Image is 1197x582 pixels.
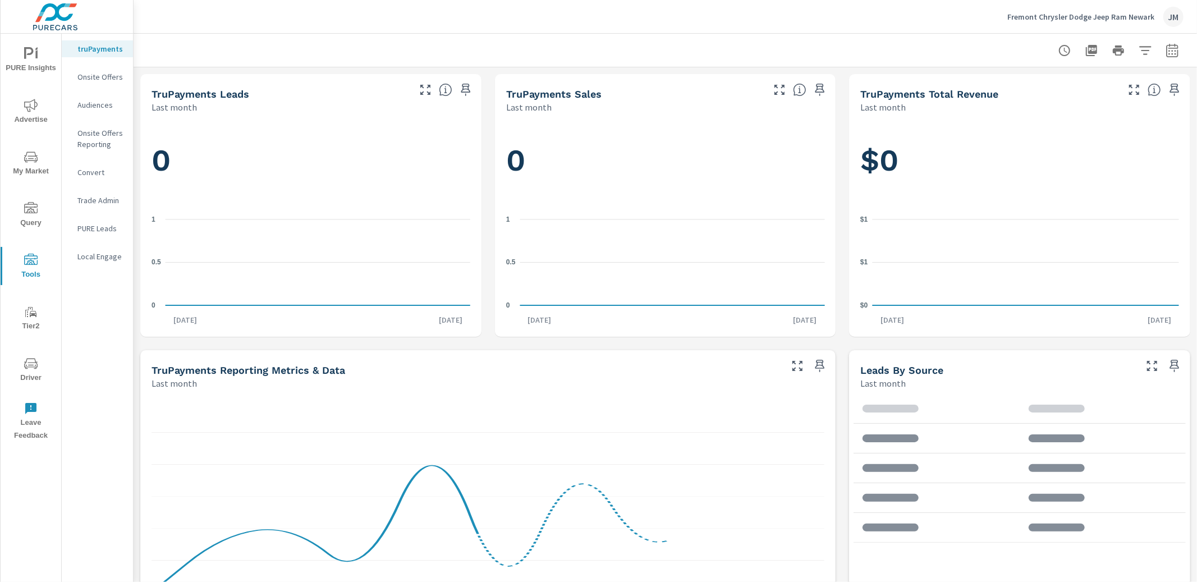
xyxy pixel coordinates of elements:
p: Local Engage [77,251,124,262]
div: Trade Admin [62,192,133,209]
text: 1 [152,216,155,223]
h1: 0 [506,141,825,180]
p: [DATE] [166,314,205,326]
span: Save this to your personalized report [1166,81,1184,99]
span: Total revenue from sales matched to a truPayments lead. [Source: This data is sourced from the de... [1148,83,1161,97]
text: 0 [506,301,510,309]
button: Make Fullscreen [1125,81,1143,99]
button: Make Fullscreen [788,357,806,375]
p: PURE Leads [77,223,124,234]
text: 0 [152,301,155,309]
span: My Market [4,150,58,178]
p: Audiences [77,99,124,111]
h5: truPayments Reporting Metrics & Data [152,364,345,376]
p: Onsite Offers [77,71,124,83]
p: Convert [77,167,124,178]
span: Tier2 [4,305,58,333]
h5: truPayments Leads [152,88,249,100]
button: Make Fullscreen [771,81,788,99]
p: Fremont Chrysler Dodge Jeep Ram Newark [1007,12,1154,22]
div: Onsite Offers [62,68,133,85]
h5: Leads By Source [860,364,943,376]
span: Advertise [4,99,58,126]
p: [DATE] [785,314,824,326]
button: Make Fullscreen [1143,357,1161,375]
span: Save this to your personalized report [811,357,829,375]
div: Convert [62,164,133,181]
div: truPayments [62,40,133,57]
span: Save this to your personalized report [811,81,829,99]
span: Save this to your personalized report [457,81,475,99]
div: Local Engage [62,248,133,265]
h5: truPayments Sales [506,88,602,100]
span: Tools [4,254,58,281]
p: Last month [152,377,197,390]
span: Driver [4,357,58,384]
div: Onsite Offers Reporting [62,125,133,153]
text: $0 [860,301,868,309]
p: Onsite Offers Reporting [77,127,124,150]
text: 0.5 [506,258,516,266]
button: "Export Report to PDF" [1080,39,1103,62]
p: [DATE] [1140,314,1179,326]
p: [DATE] [520,314,559,326]
div: JM [1163,7,1184,27]
h1: $0 [860,141,1179,180]
button: Print Report [1107,39,1130,62]
text: 0.5 [152,258,161,266]
span: Leave Feedback [4,402,58,442]
p: Last month [860,100,906,114]
span: Number of sales matched to a truPayments lead. [Source: This data is sourced from the dealer's DM... [793,83,806,97]
p: Last month [506,100,552,114]
text: $1 [860,258,868,266]
p: [DATE] [873,314,912,326]
p: Trade Admin [77,195,124,206]
button: Make Fullscreen [416,81,434,99]
span: Save this to your personalized report [1166,357,1184,375]
text: 1 [506,216,510,223]
p: Last month [860,377,906,390]
h1: 0 [152,141,470,180]
span: PURE Insights [4,47,58,75]
h5: truPayments Total Revenue [860,88,998,100]
p: truPayments [77,43,124,54]
button: Apply Filters [1134,39,1157,62]
p: Last month [152,100,197,114]
text: $1 [860,216,868,223]
button: Select Date Range [1161,39,1184,62]
span: Query [4,202,58,230]
div: PURE Leads [62,220,133,237]
div: nav menu [1,34,61,447]
div: Audiences [62,97,133,113]
p: [DATE] [431,314,470,326]
span: The number of truPayments leads. [439,83,452,97]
